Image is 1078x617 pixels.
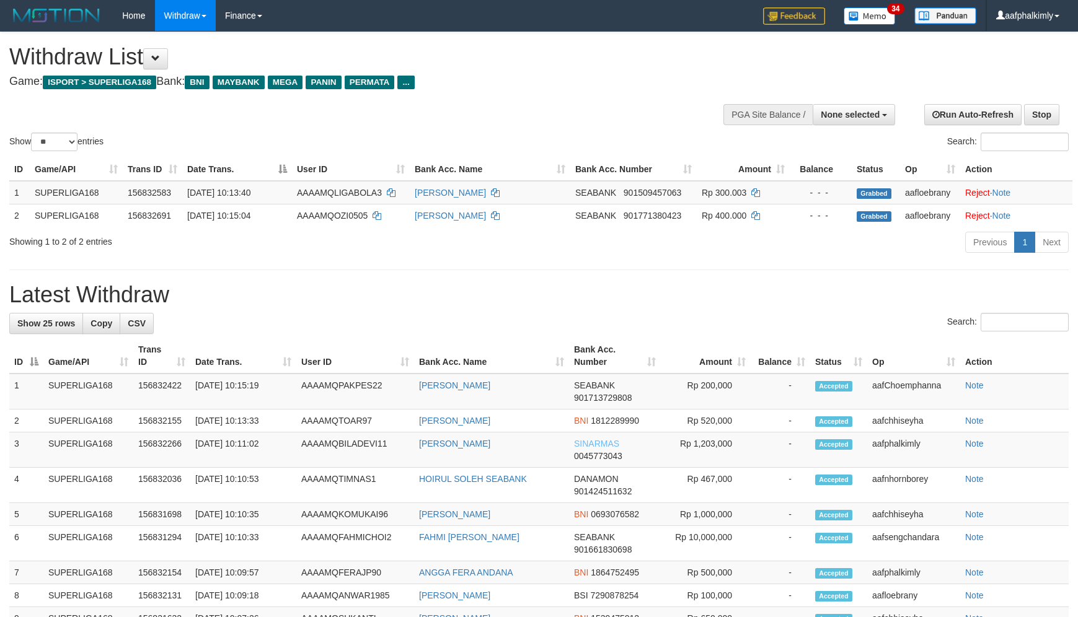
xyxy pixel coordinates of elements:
td: 3 [9,432,43,468]
a: Run Auto-Refresh [924,104,1022,125]
td: 2 [9,204,30,227]
td: [DATE] 10:09:18 [190,584,296,607]
a: Show 25 rows [9,313,83,334]
td: [DATE] 10:11:02 [190,432,296,468]
span: ISPORT > SUPERLIGA168 [43,76,156,89]
span: DANAMON [574,474,619,484]
td: AAAAMQKOMUKAI96 [296,503,414,526]
th: Op: activate to sort column ascending [900,158,960,181]
span: Copy 901661830698 to clipboard [574,545,632,554]
th: Date Trans.: activate to sort column descending [182,158,292,181]
th: Game/API: activate to sort column ascending [43,338,133,374]
td: aafchhiseyha [867,409,960,432]
th: Amount: activate to sort column ascending [697,158,790,181]
th: Balance: activate to sort column ascending [751,338,810,374]
th: Amount: activate to sort column ascending [661,338,751,374]
span: PERMATA [345,76,395,89]
th: Bank Acc. Name: activate to sort column ascending [410,158,570,181]
th: User ID: activate to sort column ascending [292,158,410,181]
span: Copy 901509457063 to clipboard [624,188,681,198]
td: - [751,503,810,526]
td: SUPERLIGA168 [30,204,123,227]
td: SUPERLIGA168 [43,503,133,526]
td: Rp 100,000 [661,584,751,607]
span: Copy 0693076582 to clipboard [591,509,639,519]
span: Accepted [815,591,852,602]
img: MOTION_logo.png [9,6,104,25]
td: Rp 1,000,000 [661,503,751,526]
td: AAAAMQFERAJP90 [296,561,414,584]
td: aafloebrany [900,204,960,227]
span: Copy 0045773043 to clipboard [574,451,622,461]
span: Copy 1864752495 to clipboard [591,567,639,577]
div: - - - [795,209,847,222]
td: SUPERLIGA168 [30,181,123,204]
td: [DATE] 10:10:35 [190,503,296,526]
td: SUPERLIGA168 [43,526,133,561]
td: AAAAMQTOAR97 [296,409,414,432]
td: aafphalkimly [867,432,960,468]
td: aafchhiseyha [867,503,960,526]
th: Bank Acc. Name: activate to sort column ascending [414,338,569,374]
td: [DATE] 10:09:57 [190,561,296,584]
a: Note [965,416,984,426]
th: ID: activate to sort column descending [9,338,43,374]
span: 156832583 [128,188,171,198]
button: None selected [813,104,895,125]
span: 34 [887,3,904,14]
td: 7 [9,561,43,584]
span: ... [397,76,414,89]
td: AAAAMQBILADEVI11 [296,432,414,468]
span: SEABANK [574,380,615,390]
a: [PERSON_NAME] [419,590,490,600]
th: Action [960,158,1072,181]
td: 156832036 [133,468,190,503]
a: Stop [1024,104,1059,125]
td: - [751,561,810,584]
td: [DATE] 10:10:53 [190,468,296,503]
a: Copy [82,313,120,334]
td: AAAAMQPAKPES22 [296,374,414,409]
td: Rp 520,000 [661,409,751,432]
th: ID [9,158,30,181]
span: Accepted [815,510,852,520]
span: AAAAMQLIGABOLA3 [297,188,382,198]
th: Trans ID: activate to sort column ascending [133,338,190,374]
a: Previous [965,232,1015,253]
span: PANIN [306,76,341,89]
a: Note [965,509,984,519]
a: [PERSON_NAME] [419,509,490,519]
td: AAAAMQFAHMICHOI2 [296,526,414,561]
a: [PERSON_NAME] [415,188,486,198]
td: - [751,468,810,503]
a: Note [992,211,1011,221]
span: Copy 7290878254 to clipboard [590,590,638,600]
a: [PERSON_NAME] [419,416,490,426]
td: - [751,432,810,468]
td: 156832154 [133,561,190,584]
td: aafsengchandara [867,526,960,561]
h1: Latest Withdraw [9,282,1069,307]
img: panduan.png [914,7,976,24]
td: · [960,181,1072,204]
td: - [751,526,810,561]
th: Bank Acc. Number: activate to sort column ascending [569,338,661,374]
td: Rp 467,000 [661,468,751,503]
th: Status [852,158,900,181]
th: User ID: activate to sort column ascending [296,338,414,374]
a: 1 [1014,232,1035,253]
select: Showentries [31,133,77,151]
span: SINARMAS [574,439,619,449]
td: aafphalkimly [867,561,960,584]
span: Copy 901771380423 to clipboard [624,211,681,221]
td: · [960,204,1072,227]
span: Accepted [815,568,852,579]
td: - [751,374,810,409]
img: Button%20Memo.svg [844,7,896,25]
h1: Withdraw List [9,45,706,69]
a: Reject [965,211,990,221]
span: BNI [574,416,588,426]
a: FAHMI [PERSON_NAME] [419,532,519,542]
span: Accepted [815,381,852,392]
span: Show 25 rows [17,318,75,328]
